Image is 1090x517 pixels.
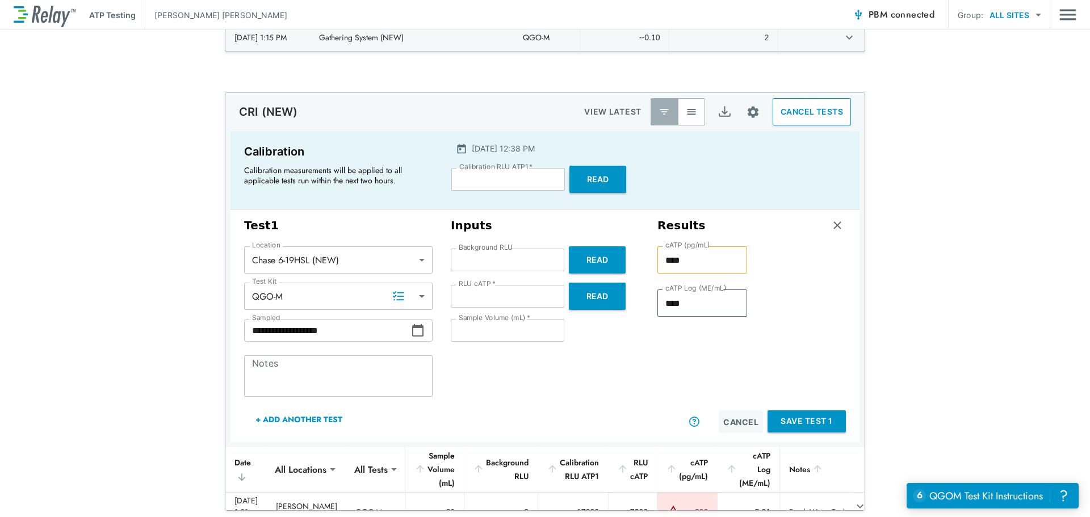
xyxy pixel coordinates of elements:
[459,314,530,322] label: Sample Volume (mL)
[267,458,334,481] div: All Locations
[459,243,513,251] label: Background RLU
[225,447,267,493] th: Date
[244,218,433,233] h3: Test 1
[244,319,411,342] input: Choose date, selected date is Sep 3, 2025
[252,278,277,285] label: Test Kit
[832,220,843,231] img: Remove
[244,165,426,186] p: Calibration measurements will be applied to all applicable tests run within the next two hours.
[718,105,732,119] img: Export Icon
[310,24,514,51] td: Gathering System (NEW)
[659,106,670,117] img: Latest
[869,7,934,23] span: PBM
[850,497,870,516] button: expand row
[719,410,763,433] button: Cancel
[451,218,639,233] h3: Inputs
[1059,4,1076,26] button: Main menu
[584,105,642,119] p: VIEW LATEST
[738,97,768,127] button: Site setup
[746,105,760,119] img: Settings Icon
[657,218,706,233] h3: Results
[789,463,841,476] div: Notes
[459,163,533,171] label: Calibration RLU ATP1
[244,285,433,308] div: QGO-M
[773,98,851,125] button: CANCEL TESTS
[89,9,136,21] p: ATP Testing
[244,249,433,271] div: Chase 6-19HSL (NEW)
[768,410,846,432] button: Save Test 1
[569,166,626,193] button: Read
[154,9,287,21] p: [PERSON_NAME] [PERSON_NAME]
[665,284,726,292] label: cATP Log (ME/mL)
[958,9,983,21] p: Group:
[514,24,580,51] td: QGO-M
[853,9,864,20] img: Connected Icon
[239,105,297,119] p: CRI (NEW)
[617,456,648,483] div: RLU cATP
[726,449,770,490] div: cATP Log (ME/mL)
[473,456,529,483] div: Background RLU
[346,458,396,481] div: All Tests
[456,143,467,154] img: Calender Icon
[589,32,660,43] div: --0.10
[848,3,939,26] button: PBM connected
[234,32,301,43] div: [DATE] 1:15 PM
[666,456,708,483] div: cATP (pg/mL)
[252,241,280,249] label: Location
[840,28,859,47] button: expand row
[459,280,496,288] label: RLU cATP
[569,246,626,274] button: Read
[14,3,76,27] img: LuminUltra Relay
[891,8,935,21] span: connected
[678,32,769,43] div: 2
[686,106,697,117] img: View All
[414,449,455,490] div: Sample Volume (mL)
[569,283,626,310] button: Read
[472,142,535,154] p: [DATE] 12:38 PM
[244,142,431,161] p: Calibration
[665,241,710,249] label: cATP (pg/mL)
[244,406,354,433] button: + Add Another Test
[1059,4,1076,26] img: Drawer Icon
[252,314,280,322] label: Sampled
[547,456,599,483] div: Calibration RLU ATP1
[711,98,738,125] button: Export
[907,483,1079,508] iframe: Resource center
